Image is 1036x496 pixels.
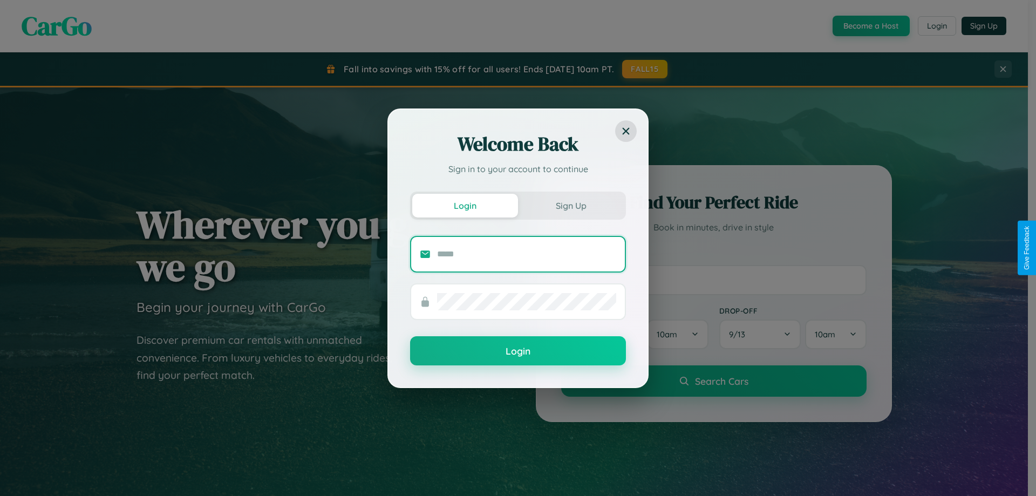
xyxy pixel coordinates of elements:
[410,336,626,365] button: Login
[410,131,626,157] h2: Welcome Back
[410,162,626,175] p: Sign in to your account to continue
[518,194,624,218] button: Sign Up
[1023,226,1031,270] div: Give Feedback
[412,194,518,218] button: Login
